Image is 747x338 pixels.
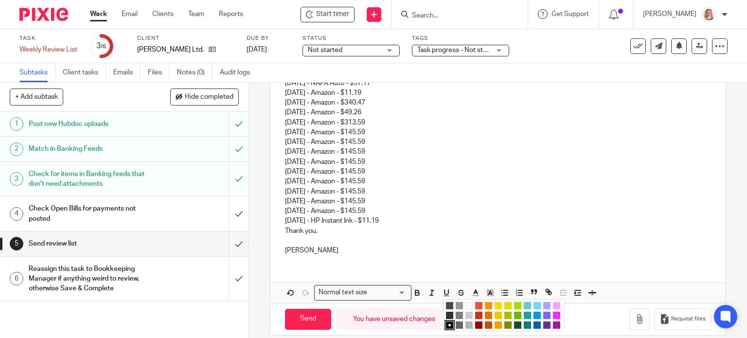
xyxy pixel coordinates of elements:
[148,63,170,82] a: Files
[308,47,342,53] span: Not started
[285,226,711,236] p: Thank you.
[543,302,551,309] li: color:#AEA1FF
[170,89,239,105] button: Hide completed
[456,312,463,319] li: color:#808080
[456,321,463,329] li: color:#666666
[29,142,156,156] h1: Match in Banking Feeds
[285,309,331,330] input: Send
[301,7,355,22] div: TG Schulz Ltd. - Weekly Review List
[417,47,510,53] span: Task progress - Not started + 1
[285,68,711,216] p: [DATE] - NAPA Auto - $57.17 [DATE] - Amazon - $11.19 [DATE] - Amazon - $340.47 [DATE] - Amazon - ...
[514,302,521,309] li: color:#A4DD00
[671,315,706,323] span: Request files
[553,312,560,319] li: color:#FA28FF
[220,63,257,82] a: Audit logs
[553,302,560,309] li: color:#FDA1FF
[137,45,204,54] p: [PERSON_NAME] Ltd.
[152,9,174,19] a: Clients
[185,93,233,101] span: Hide completed
[543,321,551,329] li: color:#653294
[534,321,541,329] li: color:#0062B1
[475,321,482,329] li: color:#9F0500
[411,12,498,20] input: Search
[10,272,23,285] div: 6
[446,302,453,309] li: color:#4D4D4D
[543,312,551,319] li: color:#7B64FF
[514,321,521,329] li: color:#194D33
[336,309,452,330] div: You have unsaved changes
[10,172,23,186] div: 3
[19,35,77,42] label: Task
[465,302,473,309] li: color:#FFFFFF
[504,302,512,309] li: color:#DBDF00
[504,312,512,319] li: color:#B0BC00
[701,7,717,22] img: Screenshot%202025-09-16%20114050.png
[188,9,204,19] a: Team
[29,262,156,296] h1: Reassign this task to Bookkeeping Manager if anything weird to review, otherwise Save & Complete
[551,11,589,18] span: Get Support
[101,44,106,49] small: /6
[122,9,138,19] a: Email
[643,9,696,19] p: [PERSON_NAME]
[485,302,492,309] li: color:#FE9200
[247,46,267,53] span: [DATE]
[524,321,531,329] li: color:#0C797D
[96,40,106,52] div: 3
[485,312,492,319] li: color:#E27300
[19,45,77,54] div: Weekly Review List
[655,308,711,330] button: Request files
[446,321,453,329] li: color:#000000
[514,312,521,319] li: color:#68BC00
[495,312,502,319] li: color:#FCC400
[113,63,141,82] a: Emails
[317,287,370,298] span: Normal text size
[316,9,349,19] span: Start timer
[19,8,68,21] img: Pixie
[90,9,107,19] a: Work
[29,201,156,226] h1: Check Open Bills for payments not posted
[314,285,411,300] div: Search for option
[10,237,23,250] div: 5
[63,63,106,82] a: Client tasks
[524,312,531,319] li: color:#16A5A5
[465,312,473,319] li: color:#CCCCCC
[10,142,23,156] div: 2
[495,302,502,309] li: color:#FCDC00
[302,35,400,42] label: Status
[553,321,560,329] li: color:#AB149E
[19,63,55,82] a: Subtasks
[443,299,565,332] div: Compact color picker
[29,117,156,131] h1: Post new Hubdoc uploads
[475,302,482,309] li: color:#F44E3B
[10,207,23,221] div: 4
[534,302,541,309] li: color:#73D8FF
[10,117,23,131] div: 1
[10,89,63,105] button: + Add subtask
[485,321,492,329] li: color:#C45100
[456,302,463,309] li: color:#999999
[495,321,502,329] li: color:#FB9E00
[137,35,234,42] label: Client
[285,246,711,255] p: [PERSON_NAME]
[465,321,473,329] li: color:#B3B3B3
[247,35,290,42] label: Due by
[446,312,453,319] li: color:#333333
[285,216,711,226] p: [DATE] - HP Instant Ink - $11.19
[371,287,406,298] input: Search for option
[412,35,509,42] label: Tags
[524,302,531,309] li: color:#68CCCA
[29,236,156,251] h1: Send review list
[534,312,541,319] li: color:#009CE0
[504,321,512,329] li: color:#808900
[475,312,482,319] li: color:#D33115
[219,9,243,19] a: Reports
[177,63,213,82] a: Notes (0)
[29,167,156,192] h1: Check for items in Banking feeds that don't need attachments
